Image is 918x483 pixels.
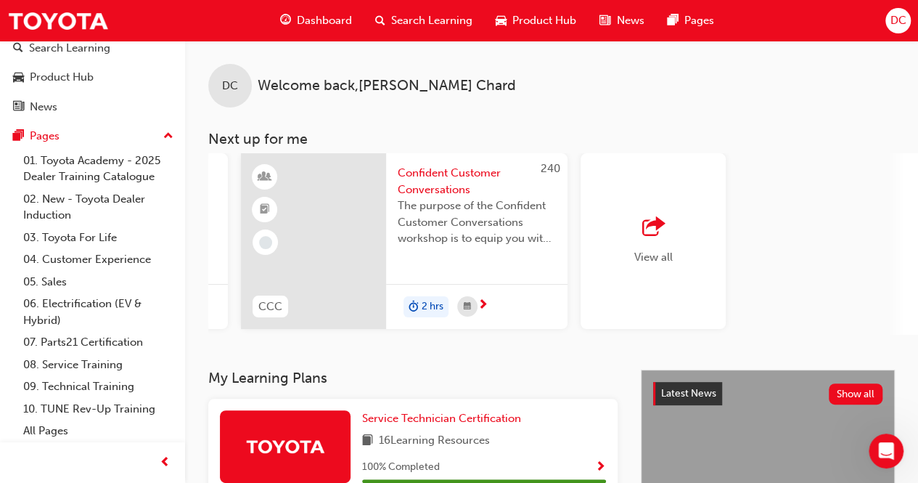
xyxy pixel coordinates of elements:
button: DC [885,8,911,33]
a: guage-iconDashboard [269,6,364,36]
a: All Pages [17,420,179,442]
a: 09. Technical Training [17,376,179,398]
span: 100 % Completed [362,459,440,476]
a: pages-iconPages [655,6,725,36]
a: 06. Electrification (EV & Hybrid) [17,293,179,331]
span: calendar-icon [464,298,471,316]
a: News [6,94,179,121]
img: Trak [7,4,109,37]
button: Show all [829,383,883,405]
a: 07. Parts21 Certification [17,331,179,354]
a: search-iconSearch Learning [364,6,484,36]
a: 03. Toyota For Life [17,227,179,249]
span: Search Learning [391,12,472,29]
strong: Ticket ID [15,275,65,286]
p: #4758 [15,288,276,304]
span: 2 hrs [422,299,443,315]
span: booktick-icon [260,200,270,219]
div: Resolved • [DATE] [15,105,276,121]
strong: You will be notified here and by email [29,186,210,213]
span: search-icon [13,42,23,55]
span: pages-icon [667,12,678,30]
span: View all [634,251,673,264]
a: Product Hub [6,64,179,91]
div: Product Hub [30,69,94,86]
button: Pages [6,123,179,150]
div: Search Learning [29,40,110,57]
iframe: Intercom live chat [869,434,903,468]
a: 240CCCConfident Customer ConversationsThe purpose of the Confident Customer Conversations worksho... [241,153,567,329]
span: Product Hub [512,12,576,29]
span: next-icon [478,299,488,312]
span: news-icon [13,101,24,114]
span: DC [890,12,906,29]
a: news-iconNews [588,6,655,36]
a: 04. Customer Experience [17,248,179,271]
span: learningRecordVerb_NONE-icon [259,236,272,249]
h3: My Learning Plans [208,370,618,386]
div: News [30,99,57,115]
span: pages-icon [13,130,24,143]
span: Confident Customer Conversations [398,165,556,198]
a: car-iconProduct Hub [484,6,588,36]
h3: Next up for me [185,131,918,147]
a: Latest NewsShow all [653,382,882,405]
span: Dashboard [297,12,352,29]
a: 05. Sales [17,271,179,293]
span: car-icon [13,71,24,84]
span: Service Technician Certification [362,412,521,425]
span: The purpose of the Confident Customer Conversations workshop is to equip you with tools to commun... [398,198,556,247]
span: news-icon [599,12,610,30]
a: 02. New - Toyota Dealer Induction [17,188,179,227]
a: Service Technician Certification [362,410,527,427]
img: Trak [245,434,325,459]
h1: Missing completions [68,7,224,32]
span: Latest News [661,387,716,399]
span: search-icon [375,12,385,30]
div: Pages [30,128,60,145]
span: guage-icon [280,12,291,30]
span: duration-icon [409,298,419,317]
span: Welcome back , [PERSON_NAME] Chard [258,78,516,94]
span: learningResourceType_INSTRUCTOR_LED-icon [260,168,270,187]
button: Show Progress [595,458,606,476]
span: book-icon [362,432,373,450]
p: Trak has completed your ticket [15,123,276,139]
span: DC [222,78,238,94]
span: 240 [541,162,560,175]
button: go back [9,6,37,33]
span: car-icon [496,12,507,30]
span: prev-icon [160,454,171,472]
span: CCC [258,299,282,315]
a: 08. Service Training [17,354,179,376]
span: up-icon [163,127,173,146]
span: 16 Learning Resources [379,432,490,450]
span: Pages [684,12,713,29]
p: [PERSON_NAME][EMAIL_ADDRESS][DOMAIN_NAME] [29,215,244,245]
a: 10. TUNE Rev-Up Training [17,398,179,421]
a: Search Learning [6,35,179,62]
div: Close [255,7,281,33]
span: outbound-icon [642,217,664,238]
div: Profile image for Trak [122,52,168,98]
button: View all [581,153,907,335]
span: News [616,12,644,29]
span: Show Progress [595,461,606,474]
a: 01. Toyota Academy - 2025 Dealer Training Catalogue [17,150,179,188]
